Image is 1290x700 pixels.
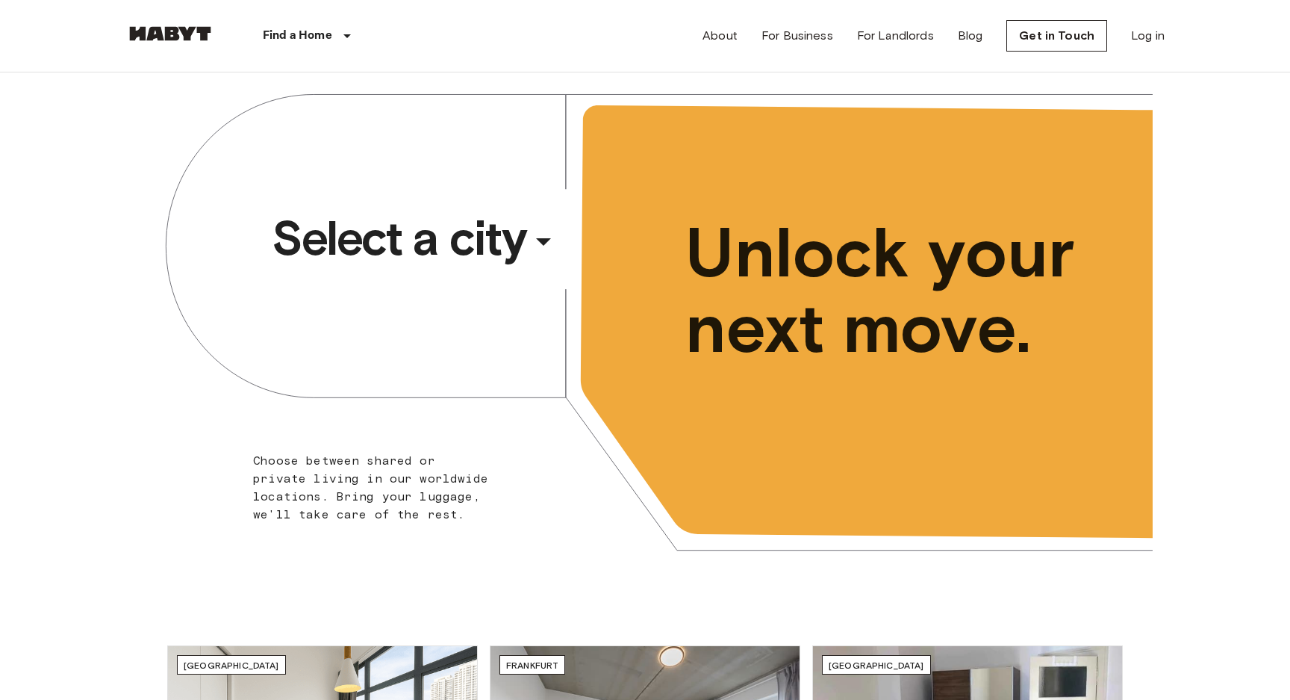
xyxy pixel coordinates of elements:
img: Habyt [125,26,215,41]
a: For Landlords [857,27,934,45]
a: Blog [958,27,983,45]
button: Select a city [266,204,567,273]
span: Frankfurt [506,660,558,671]
a: For Business [761,27,833,45]
span: Unlock your next move. [685,215,1091,366]
a: About [702,27,738,45]
a: Get in Touch [1006,20,1107,52]
span: Select a city [272,208,526,268]
span: [GEOGRAPHIC_DATA] [829,660,924,671]
span: Choose between shared or private living in our worldwide locations. Bring your luggage, we'll tak... [253,453,488,521]
span: [GEOGRAPHIC_DATA] [184,660,279,671]
p: Find a Home [263,27,332,45]
a: Log in [1131,27,1165,45]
